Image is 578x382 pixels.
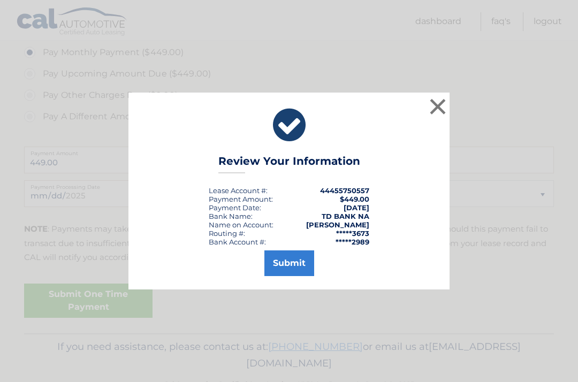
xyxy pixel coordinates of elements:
[320,186,369,195] strong: 44455750557
[340,195,369,203] span: $449.00
[209,229,245,238] div: Routing #:
[427,96,448,117] button: ×
[264,250,314,276] button: Submit
[209,212,253,220] div: Bank Name:
[209,238,266,246] div: Bank Account #:
[209,203,260,212] span: Payment Date
[209,220,273,229] div: Name on Account:
[218,155,360,173] h3: Review Your Information
[344,203,369,212] span: [DATE]
[209,203,261,212] div: :
[209,195,273,203] div: Payment Amount:
[322,212,369,220] strong: TD BANK NA
[209,186,268,195] div: Lease Account #:
[306,220,369,229] strong: [PERSON_NAME]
